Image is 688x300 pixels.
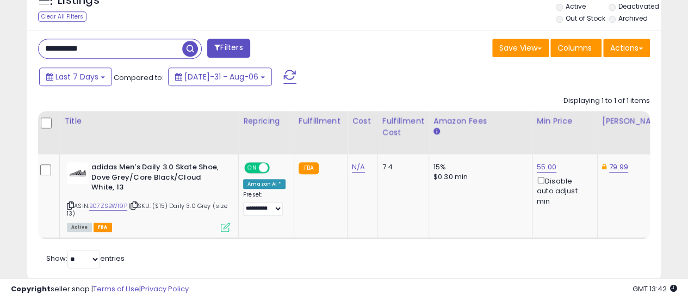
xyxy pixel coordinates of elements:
span: OFF [268,163,286,173]
div: Amazon AI * [243,179,286,189]
button: Filters [207,39,250,58]
span: [DATE]-31 - Aug-06 [184,71,258,82]
div: Amazon Fees [433,115,528,127]
button: [DATE]-31 - Aug-06 [168,68,272,86]
div: Title [64,115,234,127]
span: FBA [94,223,112,232]
div: Cost [352,115,373,127]
small: Amazon Fees. [433,127,440,137]
button: Last 7 Days [39,68,112,86]
a: Privacy Policy [141,284,189,294]
button: Actions [603,39,650,57]
div: Preset: [243,191,286,216]
small: FBA [299,162,319,174]
a: 55.00 [537,162,556,173]
div: $0.30 min [433,172,524,182]
div: ASIN: [67,162,230,231]
div: Fulfillment Cost [382,115,424,138]
label: Out of Stock [565,14,605,23]
div: seller snap | | [11,284,189,295]
b: adidas Men's Daily 3.0 Skate Shoe, Dove Grey/Core Black/Cloud White, 13 [91,162,224,195]
span: Columns [557,42,592,53]
span: Show: entries [46,253,125,264]
label: Deactivated [618,2,659,11]
div: 7.4 [382,162,420,172]
div: Min Price [537,115,593,127]
div: Clear All Filters [38,11,86,22]
strong: Copyright [11,284,51,294]
span: | SKU: ($15) Daily 3.0 Grey (size 13) [67,201,228,218]
label: Active [565,2,585,11]
div: Disable auto adjust min [537,175,589,206]
div: Fulfillment [299,115,343,127]
a: B07ZSBW19P [89,201,127,211]
button: Columns [550,39,602,57]
div: Displaying 1 to 1 of 1 items [563,96,650,106]
a: 79.99 [609,162,628,173]
span: All listings currently available for purchase on Amazon [67,223,92,232]
div: Repricing [243,115,289,127]
button: Save View [492,39,549,57]
span: ON [245,163,259,173]
label: Archived [618,14,648,23]
img: 31zIqMxfSIL._SL40_.jpg [67,162,89,184]
a: Terms of Use [93,284,139,294]
div: [PERSON_NAME] [602,115,667,127]
a: N/A [352,162,365,173]
span: Compared to: [114,72,164,83]
div: 15% [433,162,524,172]
span: 2025-08-14 13:42 GMT [633,284,677,294]
span: Last 7 Days [55,71,98,82]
